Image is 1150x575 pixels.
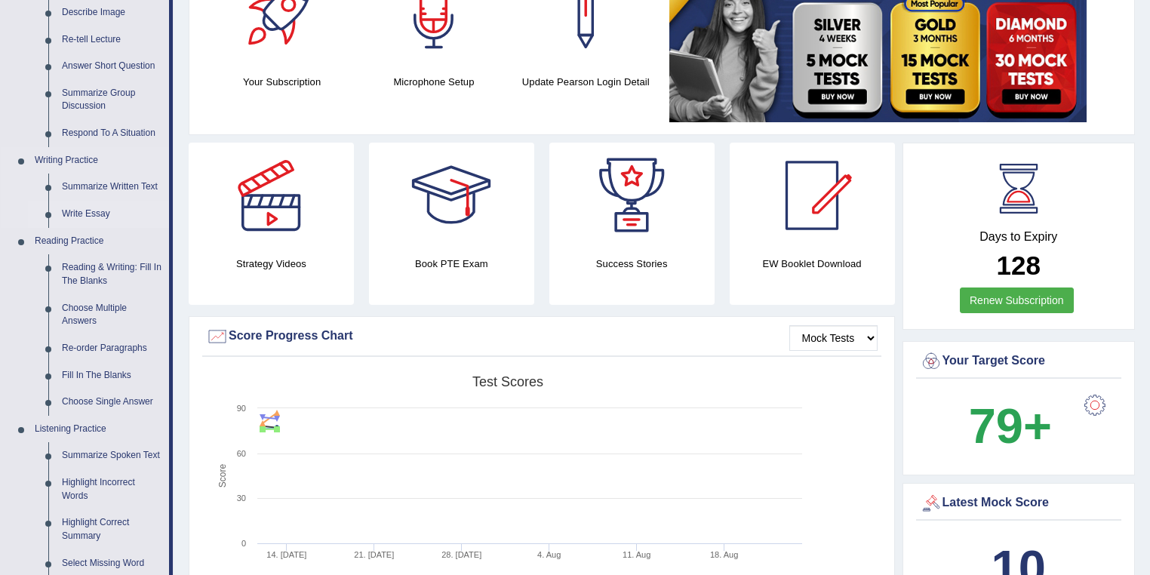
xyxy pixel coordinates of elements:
[997,251,1041,280] b: 128
[266,550,306,559] tspan: 14. [DATE]
[365,74,502,90] h4: Microphone Setup
[55,174,169,201] a: Summarize Written Text
[472,374,543,389] tspan: Test scores
[369,256,534,272] h4: Book PTE Exam
[55,295,169,335] a: Choose Multiple Answers
[217,464,228,488] tspan: Score
[920,230,1118,244] h4: Days to Expiry
[214,74,350,90] h4: Your Subscription
[549,256,715,272] h4: Success Stories
[730,256,895,272] h4: EW Booklet Download
[28,228,169,255] a: Reading Practice
[960,287,1074,313] a: Renew Subscription
[237,449,246,458] text: 60
[55,442,169,469] a: Summarize Spoken Text
[55,389,169,416] a: Choose Single Answer
[969,398,1052,454] b: 79+
[241,539,246,548] text: 0
[237,404,246,413] text: 90
[28,147,169,174] a: Writing Practice
[55,509,169,549] a: Highlight Correct Summary
[354,550,394,559] tspan: 21. [DATE]
[189,256,354,272] h4: Strategy Videos
[920,350,1118,373] div: Your Target Score
[55,120,169,147] a: Respond To A Situation
[55,254,169,294] a: Reading & Writing: Fill In The Blanks
[237,494,246,503] text: 30
[55,26,169,54] a: Re-tell Lecture
[55,469,169,509] a: Highlight Incorrect Words
[710,550,738,559] tspan: 18. Aug
[55,335,169,362] a: Re-order Paragraphs
[55,80,169,120] a: Summarize Group Discussion
[28,416,169,443] a: Listening Practice
[441,550,481,559] tspan: 28. [DATE]
[55,362,169,389] a: Fill In The Blanks
[537,550,561,559] tspan: 4. Aug
[623,550,650,559] tspan: 11. Aug
[920,492,1118,515] div: Latest Mock Score
[206,325,878,348] div: Score Progress Chart
[55,201,169,228] a: Write Essay
[55,53,169,80] a: Answer Short Question
[518,74,654,90] h4: Update Pearson Login Detail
